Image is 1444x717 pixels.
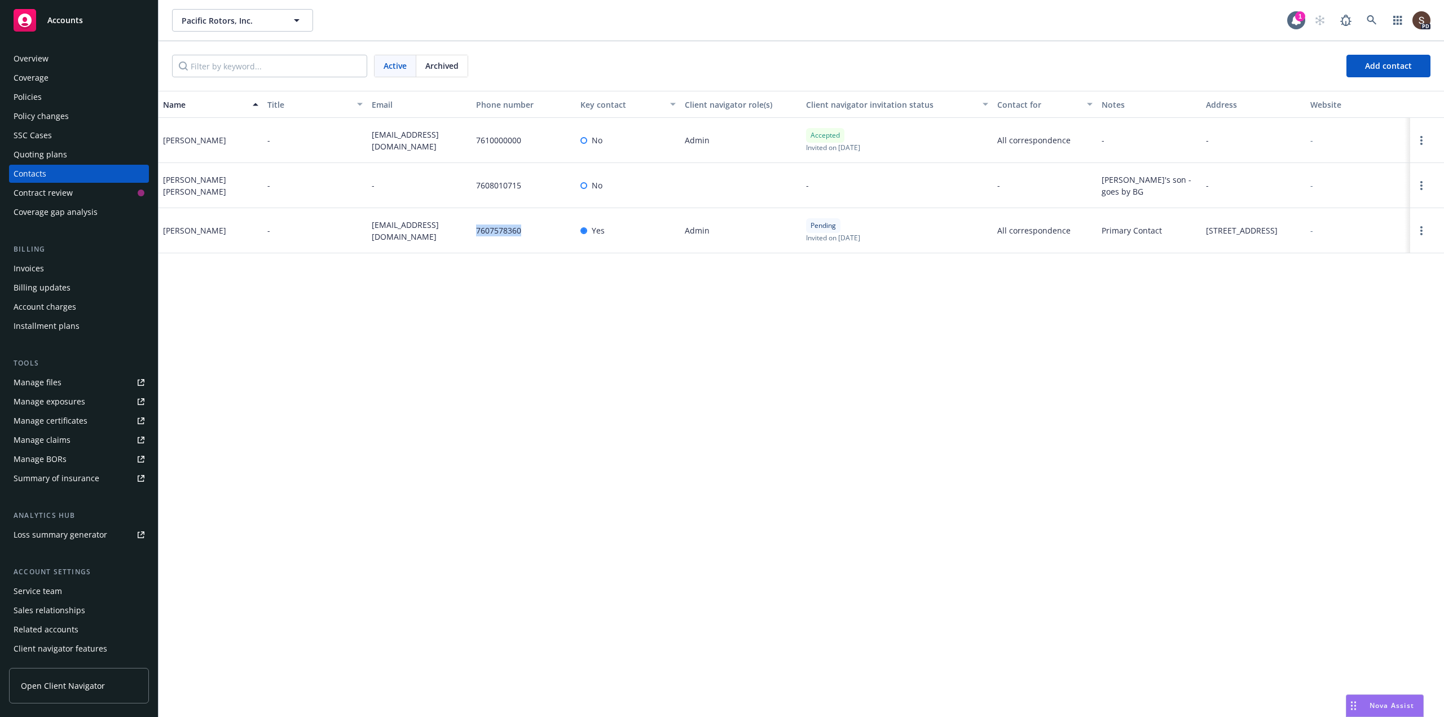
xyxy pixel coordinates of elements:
span: 7608010715 [476,179,521,191]
div: Client navigator role(s) [685,99,798,111]
span: Active [384,60,407,72]
span: - [997,179,1000,191]
a: Overview [9,50,149,68]
div: Manage files [14,373,61,392]
div: Account settings [9,566,149,578]
div: 1 [1295,11,1305,21]
span: [PERSON_NAME]'s son - goes by BG [1102,174,1197,197]
div: Manage certificates [14,412,87,430]
span: Pending [811,221,836,231]
div: [PERSON_NAME] [163,225,226,236]
span: Primary Contact [1102,225,1162,236]
a: SSC Cases [9,126,149,144]
span: Invited on [DATE] [806,143,860,152]
div: Client navigator invitation status [806,99,976,111]
span: Admin [685,134,710,146]
span: All correspondence [997,225,1093,236]
div: - [1310,225,1313,236]
span: No [592,179,602,191]
a: Report a Bug [1335,9,1357,32]
a: Open options [1415,179,1428,192]
span: [EMAIL_ADDRESS][DOMAIN_NAME] [372,129,467,152]
a: Manage certificates [9,412,149,430]
div: Related accounts [14,621,78,639]
span: - [267,179,270,191]
a: Search [1361,9,1383,32]
a: Start snowing [1309,9,1331,32]
a: Manage files [9,373,149,392]
div: Notes [1102,99,1197,111]
div: Invoices [14,259,44,278]
span: - [806,179,809,191]
button: Address [1201,91,1306,118]
div: Manage exposures [14,393,85,411]
button: Title [263,91,367,118]
div: Phone number [476,99,571,111]
div: Billing [9,244,149,255]
div: Manage BORs [14,450,67,468]
div: Coverage [14,69,49,87]
div: Drag to move [1346,695,1361,716]
a: Policy changes [9,107,149,125]
button: Notes [1097,91,1201,118]
div: Service team [14,582,62,600]
div: Loss summary generator [14,526,107,544]
span: Accounts [47,16,83,25]
a: Contract review [9,184,149,202]
button: Add contact [1346,55,1430,77]
a: Billing updates [9,279,149,297]
a: Sales relationships [9,601,149,619]
span: Nova Assist [1370,701,1414,710]
div: Contract review [14,184,73,202]
a: Loss summary generator [9,526,149,544]
span: - [1206,179,1209,191]
span: Invited on [DATE] [806,233,860,243]
a: Account charges [9,298,149,316]
button: Key contact [576,91,680,118]
button: Email [367,91,472,118]
div: Tools [9,358,149,369]
span: Add contact [1365,60,1412,71]
span: [EMAIL_ADDRESS][DOMAIN_NAME] [372,219,467,243]
span: Open Client Navigator [21,680,105,692]
span: 7607578360 [476,225,521,236]
div: [PERSON_NAME] [PERSON_NAME] [163,174,258,197]
a: Policies [9,88,149,106]
a: Open options [1415,134,1428,147]
div: SSC Cases [14,126,52,144]
div: Contacts [14,165,46,183]
button: Name [159,91,263,118]
button: Phone number [472,91,576,118]
div: - [1310,179,1313,191]
a: Related accounts [9,621,149,639]
span: - [1102,134,1104,146]
span: No [592,134,602,146]
span: - [1206,134,1209,146]
span: Yes [592,225,605,236]
span: - [267,134,270,146]
a: Manage claims [9,431,149,449]
a: Switch app [1386,9,1409,32]
span: [STREET_ADDRESS] [1206,225,1278,236]
button: Pacific Rotors, Inc. [172,9,313,32]
span: Accepted [811,130,840,140]
a: Invoices [9,259,149,278]
div: Name [163,99,246,111]
button: Nova Assist [1346,694,1424,717]
a: Manage exposures [9,393,149,411]
div: Quoting plans [14,146,67,164]
div: Key contact [580,99,663,111]
button: Client navigator invitation status [802,91,993,118]
a: Client navigator features [9,640,149,658]
a: Service team [9,582,149,600]
div: Manage claims [14,431,71,449]
div: Client navigator features [14,640,107,658]
a: Open options [1415,224,1428,237]
a: Coverage gap analysis [9,203,149,221]
span: - [267,225,270,236]
div: Email [372,99,467,111]
div: Summary of insurance [14,469,99,487]
div: Overview [14,50,49,68]
div: Sales relationships [14,601,85,619]
button: Client navigator role(s) [680,91,802,118]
